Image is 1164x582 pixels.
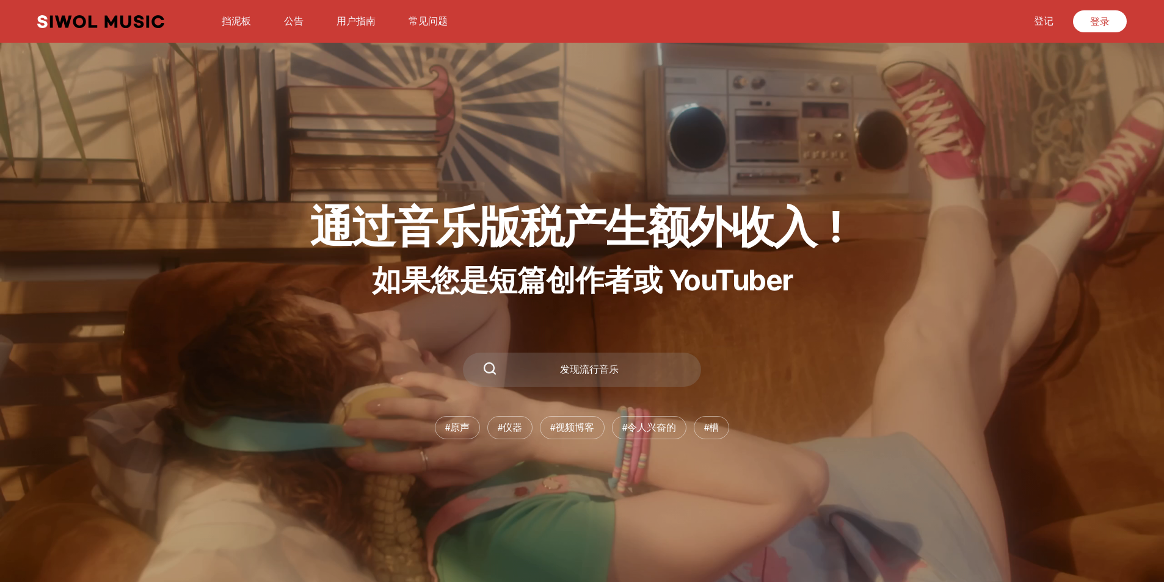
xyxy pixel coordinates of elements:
[627,422,676,433] font: 令人兴奋的
[612,416,686,439] li: #
[310,262,855,298] p: 如果您是短篇创作者或 YouTuber
[401,7,455,36] button: 常见问题
[709,422,719,433] font: 槽
[214,8,258,34] a: 挡泥板
[555,422,594,433] font: 视频博客
[310,200,855,253] h1: 通过音乐版税产生额外收入！
[1073,10,1127,32] a: 登录
[497,365,682,375] div: 发现流行音乐
[450,422,470,433] font: 原声
[503,422,522,433] font: 仪器
[277,8,311,34] a: 公告
[435,416,480,439] li: #
[1027,8,1061,34] a: 登记
[540,416,605,439] li: #
[694,416,729,439] li: #
[329,8,383,34] a: 用户指南
[487,416,533,439] li: #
